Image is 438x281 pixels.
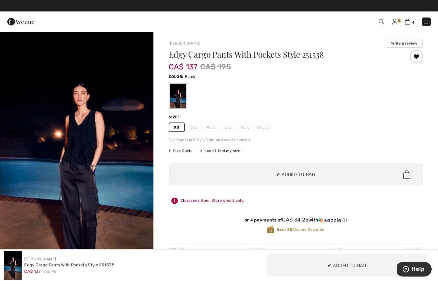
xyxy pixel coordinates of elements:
[4,251,22,280] img: Edgy Cargo Pants with Pockets Style 251538
[423,19,429,25] img: Menu
[397,262,432,278] iframe: Opens a widget where you can find more information
[282,216,308,223] span: CA$ 34.25
[24,269,41,274] span: CA$ 137
[237,123,253,132] span: XL
[186,123,202,132] span: S
[200,148,240,154] div: I can't find my size
[169,41,201,46] a: [PERSON_NAME]
[318,217,341,223] img: Sezzle
[405,19,410,25] img: Shopping Bag
[200,61,231,73] span: CA$ 195
[255,123,271,132] span: XXL
[169,217,423,223] div: or 4 payments of with
[242,244,272,256] div: Features
[169,84,186,108] div: Black
[194,126,197,129] img: ring-m.svg
[169,74,184,79] span: Color:
[403,170,410,179] img: Bag.svg
[169,148,193,154] span: Size Guide
[277,227,292,232] strong: Earn 20
[267,254,427,277] button: ✔ Added to Bag
[403,244,423,256] div: Shipping
[169,195,423,207] div: Clearance item. Store credit only.
[212,126,215,129] img: ring-m.svg
[7,18,34,24] a: 1ère Avenue
[277,227,324,232] span: Avenue Rewards
[7,15,34,28] img: 1ère Avenue
[169,123,185,132] span: XS
[169,50,380,59] h1: Edgy Cargo Pants With Pockets Style 251538
[185,74,195,79] span: Black
[169,114,181,120] div: Size:
[169,217,423,225] div: or 4 payments ofCA$ 34.25withSezzle Click to learn more about Sezzle
[379,19,384,25] img: Search
[405,18,414,25] a: 4
[228,126,231,129] img: ring-m.svg
[386,39,423,48] button: Write a review
[24,262,114,268] div: Edgy Cargo Pants With Pockets Style 251538
[265,126,269,129] img: ring-m.svg
[392,19,397,25] img: My Info
[328,262,366,269] span: ✔ Added to Bag
[169,56,198,71] span: CA$ 137
[43,270,56,274] span: CA$ 195
[169,244,187,256] div: Details
[203,123,219,132] span: M
[276,171,315,178] span: ✔ Added to Bag
[267,225,274,234] img: Avenue Rewards
[169,163,423,186] button: ✔ Added to Bag
[247,126,250,129] img: ring-m.svg
[412,20,414,25] span: 4
[169,137,423,143] div: Our model is 5'9"/175 cm and wears a size 6.
[220,123,236,132] span: L
[327,244,348,256] div: Care
[24,257,56,261] a: [PERSON_NAME]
